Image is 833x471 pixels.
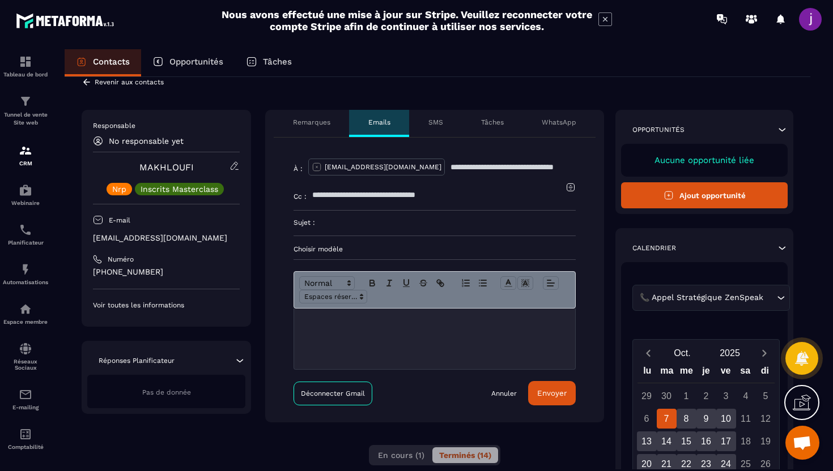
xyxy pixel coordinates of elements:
p: CRM [3,160,48,166]
p: Comptabilité [3,444,48,450]
a: automationsautomationsWebinaire [3,175,48,215]
div: ma [657,363,677,383]
div: sa [736,363,755,383]
a: accountantaccountantComptabilité [3,419,48,459]
img: automations [19,183,32,197]
img: email [19,388,32,401]
a: schedulerschedulerPlanificateur [3,215,48,254]
div: 13 [637,431,657,451]
a: Opportunités [141,49,235,76]
p: [EMAIL_ADDRESS][DOMAIN_NAME] [325,162,441,172]
p: Opportunités [169,57,223,67]
a: formationformationCRM [3,135,48,175]
p: Revenir aux contacts [95,78,164,86]
a: Déconnecter Gmail [294,382,372,405]
div: 16 [696,431,716,451]
p: Webinaire [3,200,48,206]
img: scheduler [19,223,32,237]
div: 2 [696,386,716,406]
p: Tableau de bord [3,71,48,78]
p: Calendrier [632,243,676,252]
div: Ouvrir le chat [785,426,819,460]
a: Annuler [491,389,517,398]
p: Tâches [263,57,292,67]
p: Nrp [112,185,126,193]
img: formation [19,55,32,68]
div: 29 [637,386,657,406]
a: Contacts [65,49,141,76]
div: 5 [756,386,776,406]
a: MAKHLOUFI [139,162,194,173]
div: me [677,363,696,383]
div: 19 [756,431,776,451]
div: 3 [716,386,736,406]
img: formation [19,95,32,108]
span: Terminés (14) [439,451,491,460]
p: E-mailing [3,404,48,410]
div: 4 [736,386,756,406]
div: lu [637,363,657,383]
a: Tâches [235,49,303,76]
div: 18 [736,431,756,451]
div: 14 [657,431,677,451]
div: je [696,363,716,383]
a: social-networksocial-networkRéseaux Sociaux [3,333,48,379]
a: automationsautomationsEspace membre [3,294,48,333]
p: Réseaux Sociaux [3,358,48,371]
p: Tâches [481,118,504,127]
p: Réponses Planificateur [99,356,175,365]
button: Open months overlay [658,343,706,363]
a: formationformationTunnel de vente Site web [3,86,48,135]
h2: Nous avons effectué une mise à jour sur Stripe. Veuillez reconnecter votre compte Stripe afin de ... [221,8,593,32]
p: À : [294,164,303,173]
div: 10 [716,409,736,429]
div: 8 [677,409,696,429]
p: Emails [368,118,390,127]
p: SMS [428,118,443,127]
div: 1 [677,386,696,406]
p: Cc : [294,192,307,201]
p: Responsable [93,121,240,130]
img: logo [16,10,118,31]
button: En cours (1) [371,447,431,463]
img: formation [19,144,32,157]
p: No responsable yet [109,136,184,145]
img: accountant [19,427,32,441]
div: 11 [736,409,756,429]
button: Open years overlay [706,343,754,363]
div: di [755,363,775,383]
button: Ajout opportunité [621,182,788,208]
p: Opportunités [632,125,685,134]
div: 12 [756,409,776,429]
p: Espace membre [3,319,48,325]
p: [PHONE_NUMBER] [93,267,240,277]
p: Tunnel de vente Site web [3,111,48,127]
p: Numéro [108,255,134,264]
p: Contacts [93,57,130,67]
span: En cours (1) [378,451,424,460]
div: 15 [677,431,696,451]
span: 📞 Appel Stratégique ZenSpeak [637,292,766,304]
img: automations [19,302,32,316]
div: 6 [637,409,657,429]
p: WhatsApp [542,118,576,127]
input: Search for option [766,292,774,304]
div: Search for option [632,285,790,311]
div: 7 [657,409,677,429]
p: Remarques [293,118,330,127]
p: Choisir modèle [294,245,576,254]
p: Inscrits Masterclass [141,185,218,193]
button: Terminés (14) [432,447,498,463]
a: automationsautomationsAutomatisations [3,254,48,294]
p: Aucune opportunité liée [632,155,776,165]
a: emailemailE-mailing [3,379,48,419]
button: Envoyer [528,381,576,405]
p: Sujet : [294,218,315,227]
div: 17 [716,431,736,451]
p: [EMAIL_ADDRESS][DOMAIN_NAME] [93,233,240,243]
div: 9 [696,409,716,429]
p: E-mail [109,216,130,225]
a: formationformationTableau de bord [3,46,48,86]
p: Planificateur [3,239,48,246]
p: Voir toutes les informations [93,301,240,310]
